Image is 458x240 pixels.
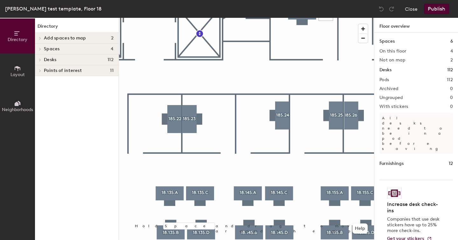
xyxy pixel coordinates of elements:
[388,6,395,12] img: Redo
[449,160,453,167] h1: 12
[450,86,453,91] h2: 0
[44,46,60,52] span: Spaces
[35,23,119,33] h1: Directory
[44,36,86,41] span: Add spaces to map
[10,72,25,77] span: Layout
[447,77,453,82] h2: 112
[352,223,368,234] button: Help
[379,77,389,82] h2: Pods
[379,38,395,45] h1: Spaces
[379,86,398,91] h2: Archived
[424,4,449,14] button: Publish
[450,58,453,63] h2: 2
[450,38,453,45] h1: 6
[379,104,408,109] h2: With stickers
[111,46,114,52] span: 4
[5,5,101,13] div: [PERSON_NAME] test template, Floor 18
[44,57,56,62] span: Desks
[379,58,405,63] h2: Not on map
[374,18,458,33] h1: Floor overview
[450,104,453,109] h2: 0
[2,107,33,112] span: Neighborhoods
[110,68,114,73] span: 11
[8,37,27,42] span: Directory
[379,49,406,54] h2: On this floor
[379,95,403,100] h2: Ungrouped
[378,6,385,12] img: Undo
[387,201,441,214] h4: Increase desk check-ins
[405,4,418,14] button: Close
[44,68,82,73] span: Points of interest
[379,67,392,74] h1: Desks
[387,188,402,199] img: Sticker logo
[450,95,453,100] h2: 0
[379,160,404,167] h1: Furnishings
[108,57,114,62] span: 112
[379,113,453,154] p: All desks need to be in a pod before saving
[447,67,453,74] h1: 112
[450,49,453,54] h2: 4
[387,216,441,234] p: Companies that use desk stickers have up to 25% more check-ins.
[111,36,114,41] span: 2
